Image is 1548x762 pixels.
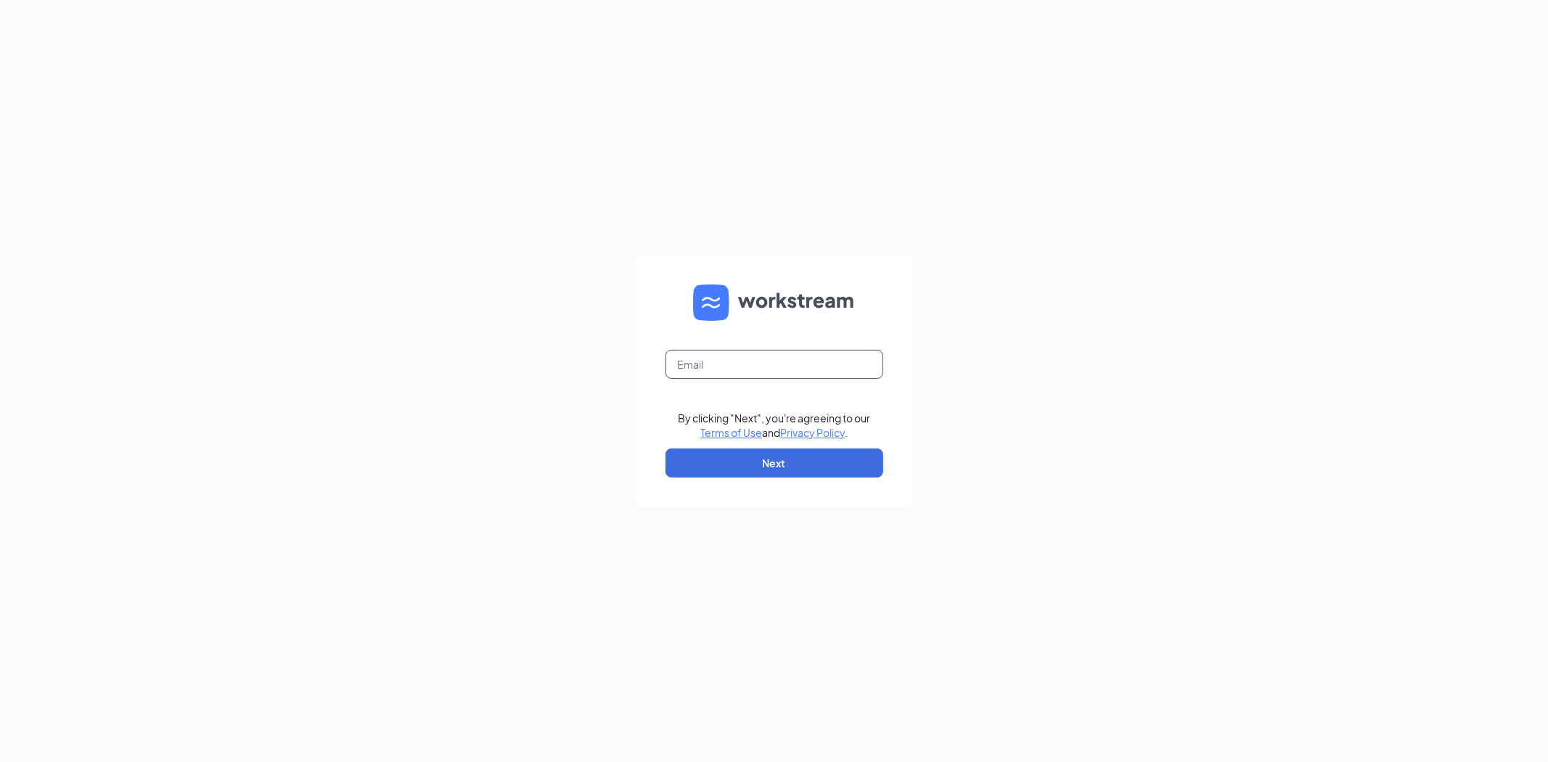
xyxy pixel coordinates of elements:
input: Email [666,350,883,379]
button: Next [666,448,883,478]
img: WS logo and Workstream text [693,284,856,321]
a: Privacy Policy [780,426,845,439]
a: Terms of Use [700,426,762,439]
div: By clicking "Next", you're agreeing to our and . [678,411,870,440]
